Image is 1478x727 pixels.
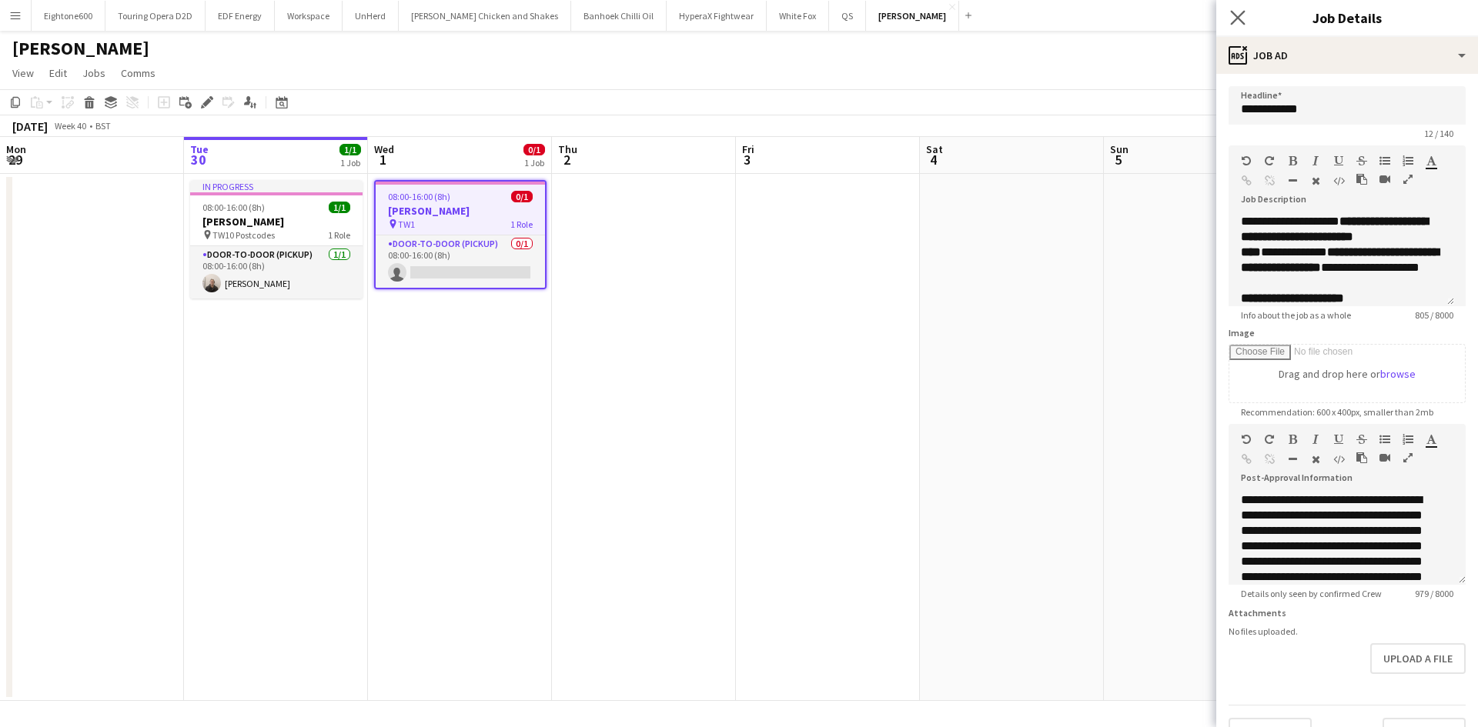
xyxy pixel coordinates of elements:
div: In progress [190,180,363,192]
span: Wed [374,142,394,156]
button: Italic [1310,433,1321,445]
span: 1 Role [510,218,533,230]
button: Undo [1241,155,1252,167]
span: Thu [558,142,577,156]
span: Sat [926,142,943,156]
app-job-card: 08:00-16:00 (8h)0/1[PERSON_NAME] TW11 RoleDoor-to-Door (Pickup)0/108:00-16:00 (8h) [374,180,547,289]
button: Unordered List [1379,155,1390,167]
button: Eightone600 [32,1,105,31]
span: 805 / 8000 [1403,309,1466,321]
button: Text Color [1426,433,1436,445]
button: HTML Code [1333,453,1344,465]
button: Italic [1310,155,1321,167]
span: 1/1 [329,202,350,213]
button: Strikethrough [1356,155,1367,167]
div: Job Ad [1216,37,1478,74]
button: Underline [1333,155,1344,167]
button: Workspace [275,1,343,31]
span: Details only seen by confirmed Crew [1229,588,1394,599]
button: [PERSON_NAME] [866,1,959,31]
button: HTML Code [1333,175,1344,187]
h1: [PERSON_NAME] [12,37,149,60]
div: [DATE] [12,118,48,134]
button: [PERSON_NAME] Chicken and Shakes [399,1,571,31]
button: Clear Formatting [1310,175,1321,187]
app-card-role: Door-to-Door (Pickup)1/108:00-16:00 (8h)[PERSON_NAME] [190,246,363,298]
span: Week 40 [51,120,89,132]
button: Bold [1287,155,1298,167]
button: Paste as plain text [1356,173,1367,185]
button: Redo [1264,155,1275,167]
button: HyperaX Fightwear [667,1,767,31]
span: Fri [742,142,754,156]
span: Comms [121,66,155,80]
button: Touring Opera D2D [105,1,206,31]
div: 1 Job [340,157,360,168]
span: 12 / 140 [1412,128,1466,139]
a: Edit [43,63,73,83]
a: View [6,63,40,83]
h3: Job Details [1216,8,1478,28]
button: White Fox [767,1,829,31]
span: View [12,66,34,80]
h3: [PERSON_NAME] [376,204,545,218]
span: 0/1 [511,191,533,202]
button: Horizontal Line [1287,453,1298,465]
button: EDF Energy [206,1,275,31]
span: 08:00-16:00 (8h) [202,202,265,213]
button: Fullscreen [1403,452,1413,464]
span: 5 [1108,151,1129,168]
span: 0/1 [523,144,545,155]
button: Ordered List [1403,433,1413,445]
span: Sun [1110,142,1129,156]
label: Attachments [1229,607,1286,619]
span: Recommendation: 600 x 400px, smaller than 2mb [1229,406,1446,418]
span: 979 / 8000 [1403,588,1466,599]
button: Insert video [1379,173,1390,185]
span: 3 [740,151,754,168]
button: Text Color [1426,155,1436,167]
span: Info about the job as a whole [1229,309,1363,321]
button: Underline [1333,433,1344,445]
button: Paste as plain text [1356,452,1367,464]
span: TW10 Postcodes [212,229,275,241]
h3: [PERSON_NAME] [190,215,363,228]
button: Bold [1287,433,1298,445]
div: 1 Job [524,157,544,168]
span: Edit [49,66,67,80]
button: Ordered List [1403,155,1413,167]
span: 30 [188,151,209,168]
span: Tue [190,142,209,156]
button: Clear Formatting [1310,453,1321,465]
div: No files uploaded. [1229,625,1466,637]
button: Horizontal Line [1287,175,1298,187]
div: BST [95,120,111,132]
button: Upload a file [1370,643,1466,674]
button: Insert video [1379,452,1390,464]
span: 4 [924,151,943,168]
button: Redo [1264,433,1275,445]
button: Fullscreen [1403,173,1413,185]
span: TW1 [398,218,415,230]
app-card-role: Door-to-Door (Pickup)0/108:00-16:00 (8h) [376,235,545,288]
button: Undo [1241,433,1252,445]
app-job-card: In progress08:00-16:00 (8h)1/1[PERSON_NAME] TW10 Postcodes1 RoleDoor-to-Door (Pickup)1/108:00-16:... [190,180,363,298]
button: UnHerd [343,1,399,31]
span: 1 [372,151,394,168]
a: Comms [115,63,162,83]
span: 1 Role [328,229,350,241]
span: 29 [4,151,26,168]
span: Jobs [82,66,105,80]
span: 2 [556,151,577,168]
span: 1/1 [339,144,361,155]
span: 08:00-16:00 (8h) [388,191,450,202]
button: Banhoek Chilli Oil [571,1,667,31]
span: Mon [6,142,26,156]
button: Strikethrough [1356,433,1367,445]
button: QS [829,1,866,31]
a: Jobs [76,63,112,83]
button: Unordered List [1379,433,1390,445]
